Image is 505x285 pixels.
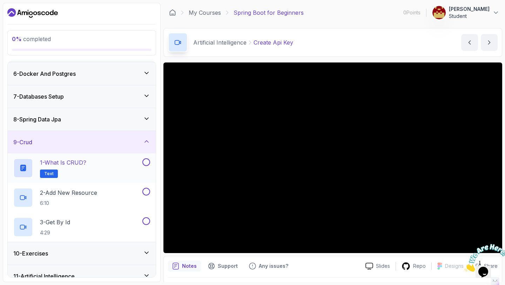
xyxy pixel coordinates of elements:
span: 1 [3,3,6,9]
p: [PERSON_NAME] [449,6,490,13]
button: 10-Exercises [8,242,156,265]
p: Artificial Intelligence [193,38,247,47]
iframe: 3 - Create API Key [163,62,502,253]
button: 2-Add New Resource6:10 [13,188,150,207]
a: My Courses [189,8,221,17]
button: 7-Databases Setup [8,85,156,108]
h3: 7 - Databases Setup [13,92,64,101]
p: 1 - What is CRUD? [40,158,86,167]
p: 6:10 [40,200,97,207]
button: 8-Spring Data Jpa [8,108,156,131]
button: previous content [461,34,478,51]
button: Support button [204,260,242,272]
span: completed [12,35,51,42]
p: Student [449,13,490,20]
a: Dashboard [7,7,58,19]
p: 4:29 [40,229,70,236]
button: 6-Docker And Postgres [8,62,156,85]
button: 1-What is CRUD?Text [13,158,150,178]
h3: 6 - Docker And Postgres [13,69,76,78]
iframe: chat widget [462,241,505,274]
button: next content [481,34,498,51]
button: notes button [168,260,201,272]
button: user profile image[PERSON_NAME]Student [432,6,499,20]
img: user profile image [432,6,446,19]
p: 3 - Get By Id [40,218,70,226]
p: 2 - Add New Resource [40,188,97,197]
h3: 9 - Crud [13,138,32,146]
a: Repo [396,262,431,271]
a: Dashboard [169,9,176,16]
p: Create Api Key [254,38,293,47]
p: Designs [445,263,464,270]
h3: 11 - Artificial Intelligence [13,272,75,280]
p: Support [218,263,238,270]
span: Text [44,171,54,177]
span: 0 % [12,35,22,42]
a: Slides [360,263,396,270]
button: 9-Crud [8,131,156,153]
h3: 8 - Spring Data Jpa [13,115,61,124]
button: 3-Get By Id4:29 [13,217,150,237]
button: Feedback button [245,260,292,272]
p: Repo [413,263,426,270]
img: Chat attention grabber [3,3,46,31]
p: Spring Boot for Beginners [234,8,304,17]
p: Notes [182,263,197,270]
p: 0 Points [403,9,420,16]
p: Slides [376,263,390,270]
h3: 10 - Exercises [13,249,48,258]
p: Any issues? [259,263,288,270]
